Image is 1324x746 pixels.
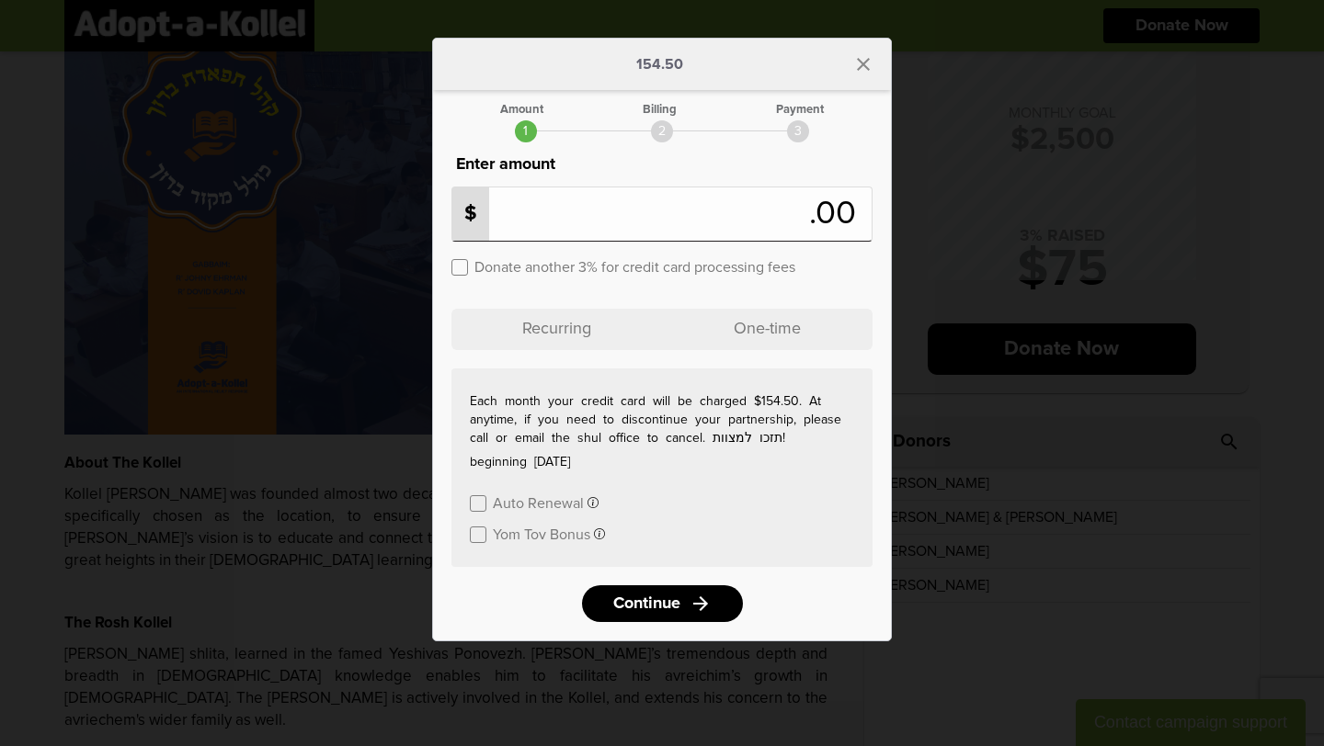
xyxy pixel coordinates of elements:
label: Donate another 3% for credit card processing fees [474,257,795,275]
p: $ [452,187,489,241]
p: 154.50 [636,57,683,72]
div: 2 [651,120,673,142]
span: Continue [613,595,680,612]
span: .00 [809,198,865,231]
button: Yom Tov Bonus [493,525,605,542]
label: Yom Tov Bonus [493,525,590,542]
p: One-time [662,309,873,350]
p: Enter amount [451,152,873,177]
p: Each month your credit card will be charged $154.50. At anytime, if you need to discontinue your ... [470,392,854,447]
p: Recurring [451,309,662,350]
div: Payment [776,104,824,116]
label: Auto Renewal [493,493,584,511]
a: Continuearrow_forward [582,585,743,622]
div: Billing [643,104,677,116]
div: 3 [787,120,809,142]
p: beginning [DATE] [470,453,854,471]
button: Auto Renewal [493,493,599,511]
i: close [852,53,874,75]
div: 1 [515,120,537,142]
i: arrow_forward [690,593,712,615]
div: Amount [500,104,543,116]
